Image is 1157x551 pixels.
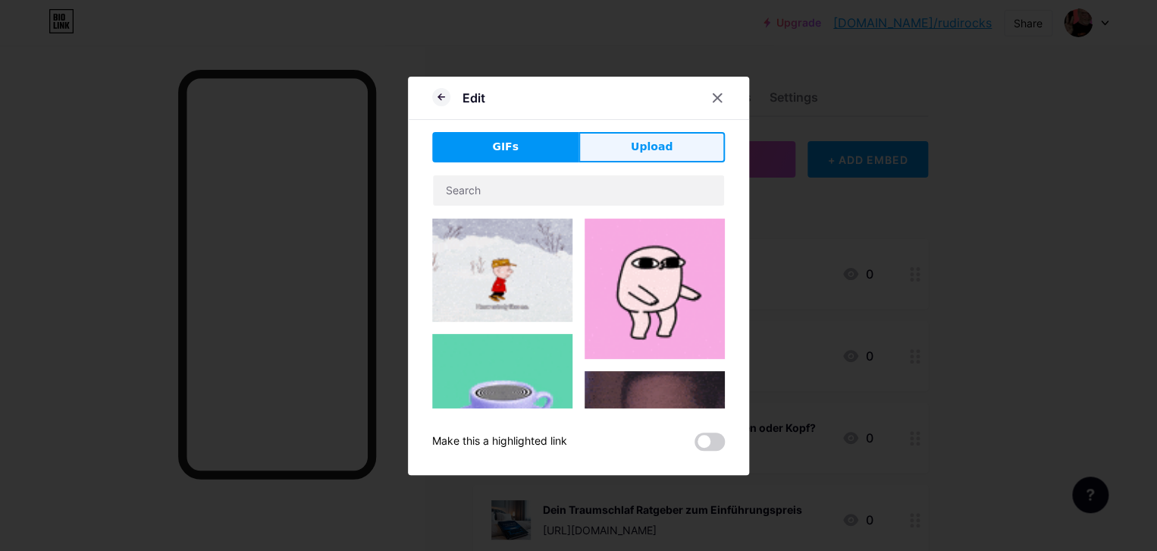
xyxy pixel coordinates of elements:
span: GIFs [492,139,519,155]
span: Upload [631,139,673,155]
img: Gihpy [585,219,725,359]
div: Make this a highlighted link [432,433,567,451]
button: GIFs [432,132,578,162]
input: Search [433,175,724,206]
img: Gihpy [432,219,572,323]
img: Gihpy [585,371,725,495]
img: Gihpy [432,334,572,474]
button: Upload [578,132,725,162]
div: Edit [462,89,485,107]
